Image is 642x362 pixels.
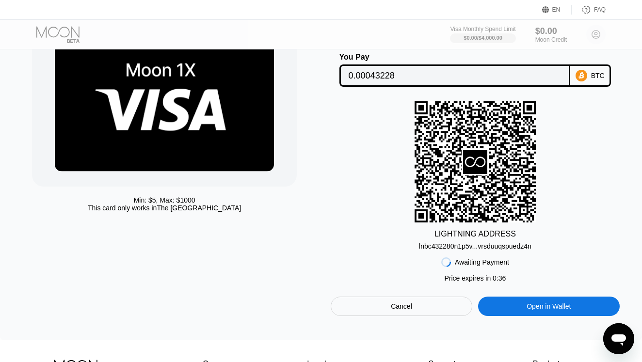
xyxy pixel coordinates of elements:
div: Awaiting Payment [455,258,509,266]
div: EN [542,5,572,15]
div: Open in Wallet [527,302,571,311]
div: Cancel [391,302,412,311]
div: FAQ [572,5,606,15]
div: lnbc432280n1p5v...vrsduuqspuedz4n [419,238,531,250]
div: lnbc432280n1p5v...vrsduuqspuedz4n [419,242,531,250]
div: You PayBTC [331,53,620,87]
div: FAQ [594,6,606,13]
div: Min: $ 5 , Max: $ 1000 [134,196,195,204]
div: Open in Wallet [478,297,620,316]
div: EN [552,6,561,13]
div: This card only works in The [GEOGRAPHIC_DATA] [88,204,241,212]
div: You Pay [339,53,571,62]
div: Price expires in [444,274,506,282]
div: LIGHTNING ADDRESS [434,230,516,238]
iframe: Button to launch messaging window [603,323,634,354]
div: BTC [591,72,605,79]
div: Cancel [331,297,472,316]
div: $0.00 / $4,000.00 [464,35,502,41]
div: Visa Monthly Spend Limit [450,26,515,32]
span: 0 : 36 [493,274,506,282]
div: Visa Monthly Spend Limit$0.00/$4,000.00 [450,26,515,43]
